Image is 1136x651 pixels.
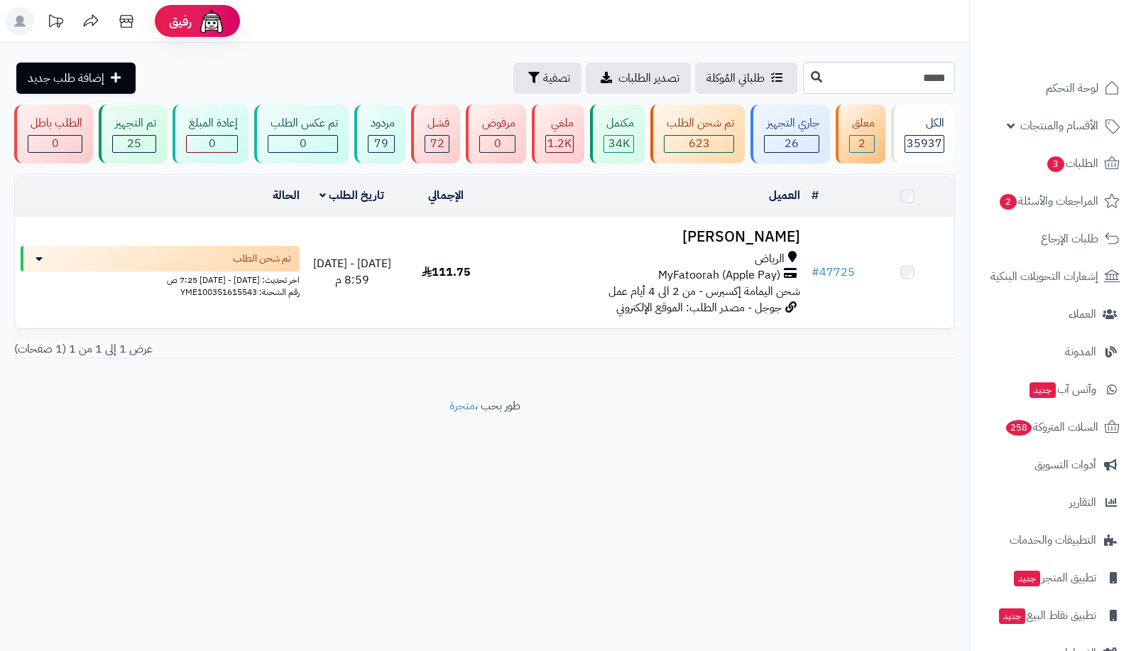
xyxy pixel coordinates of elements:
span: أدوات التسويق [1034,455,1096,475]
span: شحن اليمامة إكسبرس - من 2 الى 4 أيام عمل [608,283,800,300]
div: الطلب باطل [28,115,82,131]
span: جديد [999,608,1025,624]
span: تم شحن الطلب [233,252,291,266]
h3: [PERSON_NAME] [498,229,800,245]
span: 1.2K [547,135,572,152]
div: 2 [850,136,874,152]
a: تم التجهيز 25 [96,104,170,163]
span: جوجل - مصدر الطلب: الموقع الإلكتروني [616,299,782,316]
span: [DATE] - [DATE] 8:59 م [313,255,391,289]
span: 72 [430,135,444,152]
a: مرفوض 0 [463,104,529,163]
span: العملاء [1069,304,1096,324]
a: إشعارات التحويلات البنكية [978,259,1127,294]
div: 79 [368,136,394,152]
a: تطبيق المتجرجديد [978,561,1127,595]
a: المدونة [978,335,1127,369]
span: تصفية [543,70,570,87]
div: 0 [268,136,337,152]
span: وآتس آب [1028,380,1096,399]
a: الكل35937 [888,104,958,163]
span: تصدير الطلبات [618,70,679,87]
div: إعادة المبلغ [186,115,238,131]
span: التقارير [1069,493,1096,512]
span: 34K [608,135,630,152]
span: 0 [209,135,216,152]
div: 1158 [546,136,573,152]
span: 26 [785,135,799,152]
a: # [812,187,819,204]
span: المدونة [1065,342,1096,362]
a: جاري التجهيز 26 [748,104,833,163]
a: طلباتي المُوكلة [695,63,797,94]
span: إشعارات التحويلات البنكية [990,267,1098,286]
a: الإجمالي [428,187,464,204]
span: المراجعات والأسئلة [998,191,1098,211]
div: 26 [765,136,819,152]
span: 3 [1047,156,1064,172]
div: مرفوض [479,115,515,131]
span: 0 [300,135,307,152]
span: # [812,264,819,281]
div: 0 [480,136,515,152]
a: تحديثات المنصة [38,7,73,39]
div: مكتمل [603,115,634,131]
img: logo-2.png [1039,38,1123,68]
div: تم شحن الطلب [664,115,734,131]
a: التقارير [978,485,1127,520]
span: السلات المتروكة [1005,417,1098,437]
a: طلبات الإرجاع [978,222,1127,256]
span: 2 [1000,194,1017,210]
a: متجرة [449,397,475,414]
div: مردود [368,115,395,131]
a: تم عكس الطلب 0 [251,104,351,163]
span: تطبيق نقاط البيع [998,606,1096,625]
a: معلق 2 [833,104,888,163]
span: لوحة التحكم [1046,78,1098,98]
a: فشل 72 [408,104,463,163]
div: عرض 1 إلى 1 من 1 (1 صفحات) [4,341,485,357]
a: ملغي 1.2K [529,104,587,163]
div: اخر تحديث: [DATE] - [DATE] 7:25 ص [21,271,300,286]
div: 25 [113,136,155,152]
div: تم التجهيز [112,115,156,131]
span: 25 [127,135,141,152]
div: 0 [187,136,237,152]
span: 0 [52,135,59,152]
img: ai-face.png [197,7,226,36]
div: 623 [665,136,733,152]
a: العملاء [978,297,1127,331]
span: 35937 [907,135,942,152]
div: الكل [905,115,944,131]
a: العميل [769,187,800,204]
span: رقم الشحنة: YME100351615543 [180,286,300,298]
div: معلق [849,115,875,131]
div: جاري التجهيز [764,115,819,131]
span: إضافة طلب جديد [28,70,104,87]
div: 0 [28,136,82,152]
span: طلبات الإرجاع [1041,229,1098,249]
span: الرياض [755,251,785,267]
a: الطلب باطل 0 [11,104,96,163]
a: إضافة طلب جديد [16,63,136,94]
a: إعادة المبلغ 0 [170,104,251,163]
a: الحالة [273,187,300,204]
a: مردود 79 [351,104,408,163]
span: 258 [1006,420,1032,436]
span: 111.75 [422,264,471,281]
div: فشل [425,115,449,131]
a: تصدير الطلبات [586,63,691,94]
button: تصفية [513,63,581,94]
a: التطبيقات والخدمات [978,523,1127,557]
span: جديد [1029,382,1056,398]
span: طلباتي المُوكلة [706,70,765,87]
span: رفيق [169,13,192,30]
a: تاريخ الطلب [319,187,384,204]
div: تم عكس الطلب [268,115,338,131]
span: التطبيقات والخدمات [1010,530,1096,550]
a: المراجعات والأسئلة2 [978,184,1127,218]
span: الأقسام والمنتجات [1020,116,1098,136]
a: لوحة التحكم [978,71,1127,105]
span: 0 [494,135,501,152]
span: جديد [1014,571,1040,586]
